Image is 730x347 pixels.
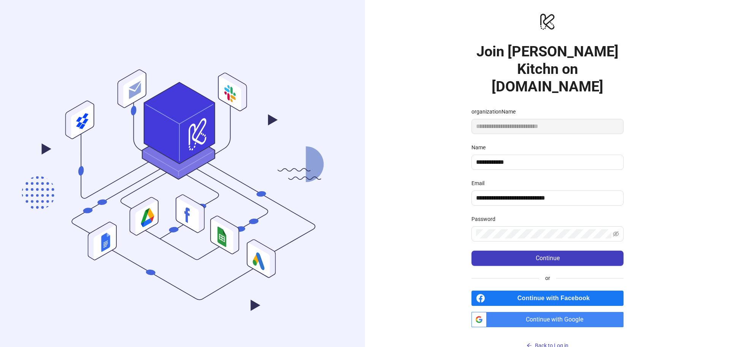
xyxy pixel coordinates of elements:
[471,179,489,187] label: Email
[539,274,556,282] span: or
[471,107,521,116] label: organizationName
[471,312,624,327] a: Continue with Google
[471,251,624,266] button: Continue
[471,143,490,152] label: Name
[471,215,500,223] label: Password
[613,231,619,237] span: eye-invisible
[471,43,624,95] h1: Join [PERSON_NAME] Kitchn on [DOMAIN_NAME]
[476,158,617,167] input: Name
[471,119,624,134] input: organizationName
[490,312,624,327] span: Continue with Google
[476,193,617,203] input: Email
[488,291,624,306] span: Continue with Facebook
[476,229,611,238] input: Password
[471,291,624,306] a: Continue with Facebook
[536,255,560,262] span: Continue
